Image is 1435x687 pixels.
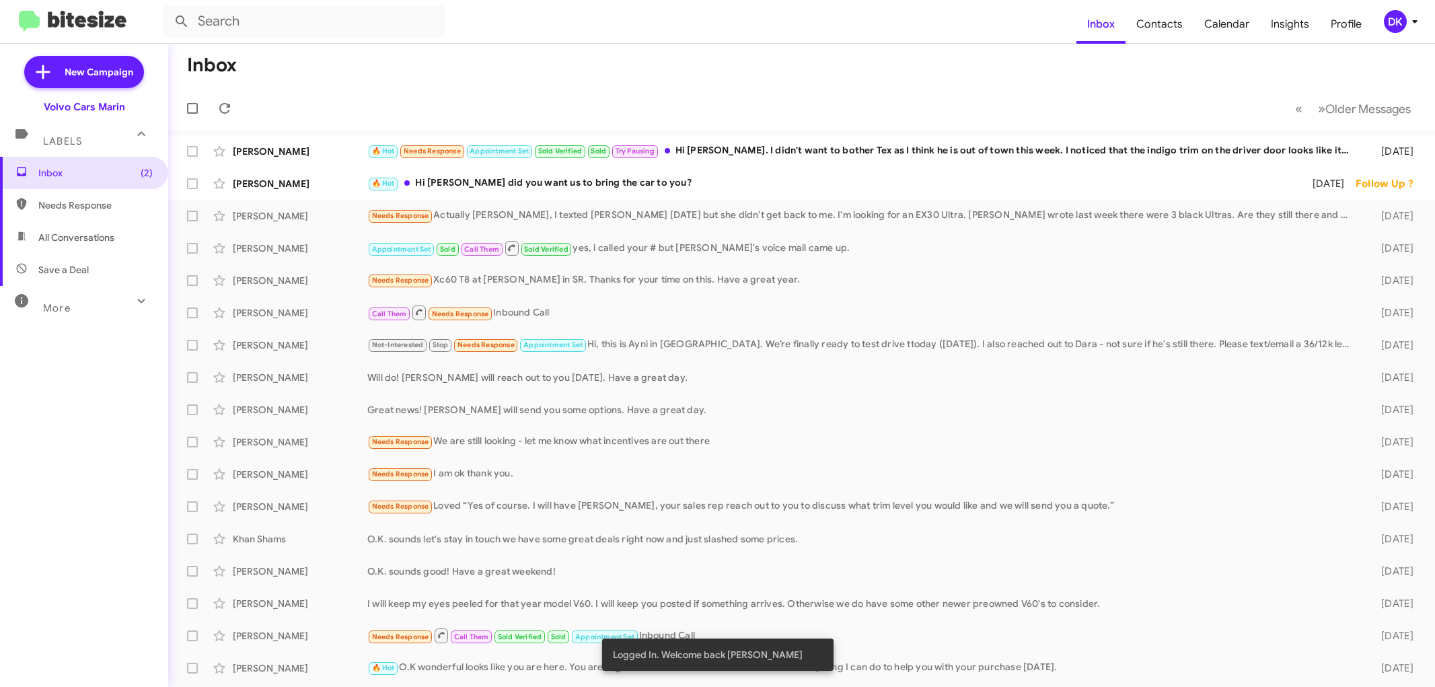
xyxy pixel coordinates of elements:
[367,143,1358,159] div: Hi [PERSON_NAME]. I didn't want to bother Tex as I think he is out of town this week. I noticed t...
[367,499,1358,514] div: Loved “Yes of course. I will have [PERSON_NAME], your sales rep reach out to you to discuss what ...
[367,240,1358,256] div: yes, i called your # but [PERSON_NAME]'s voice mail came up.
[1358,468,1424,481] div: [DATE]
[1325,102,1411,116] span: Older Messages
[367,466,1358,482] div: I am ok thank you.
[1358,597,1424,610] div: [DATE]
[38,166,153,180] span: Inbox
[367,565,1358,578] div: O.K. sounds good! Have a great weekend!
[1318,100,1325,117] span: »
[233,629,367,643] div: [PERSON_NAME]
[44,100,125,114] div: Volvo Cars Marin
[1358,306,1424,320] div: [DATE]
[233,209,367,223] div: [PERSON_NAME]
[372,276,429,285] span: Needs Response
[575,632,634,641] span: Appointment Set
[1358,403,1424,417] div: [DATE]
[38,231,114,244] span: All Conversations
[1295,100,1302,117] span: «
[372,502,429,511] span: Needs Response
[367,208,1358,223] div: Actually [PERSON_NAME], I texted [PERSON_NAME] [DATE] but she didn't get back to me. I'm looking ...
[1358,565,1424,578] div: [DATE]
[233,242,367,255] div: [PERSON_NAME]
[1358,274,1424,287] div: [DATE]
[233,403,367,417] div: [PERSON_NAME]
[498,632,542,641] span: Sold Verified
[233,435,367,449] div: [PERSON_NAME]
[551,632,566,641] span: Sold
[1358,435,1424,449] div: [DATE]
[38,198,153,212] span: Needs Response
[1358,500,1424,513] div: [DATE]
[1356,177,1424,190] div: Follow Up ?
[233,661,367,675] div: [PERSON_NAME]
[372,437,429,446] span: Needs Response
[233,500,367,513] div: [PERSON_NAME]
[367,627,1358,644] div: Inbound Call
[1384,10,1407,33] div: DK
[1358,209,1424,223] div: [DATE]
[1358,145,1424,158] div: [DATE]
[1193,5,1260,44] a: Calendar
[372,147,395,155] span: 🔥 Hot
[1358,629,1424,643] div: [DATE]
[616,147,655,155] span: Try Pausing
[43,302,71,314] span: More
[43,135,82,147] span: Labels
[1358,532,1424,546] div: [DATE]
[233,597,367,610] div: [PERSON_NAME]
[367,434,1358,449] div: We are still looking - let me know what incentives are out there
[233,532,367,546] div: Khan Shams
[367,660,1358,676] div: O.K wonderful looks like you are here. You are in great hands. Please let me know if there is any...
[1358,661,1424,675] div: [DATE]
[524,245,568,254] span: Sold Verified
[367,304,1358,321] div: Inbound Call
[367,403,1358,417] div: Great news! [PERSON_NAME] will send you some options. Have a great day.
[38,263,89,277] span: Save a Deal
[538,147,583,155] span: Sold Verified
[1320,5,1372,44] a: Profile
[1358,242,1424,255] div: [DATE]
[187,55,237,76] h1: Inbox
[404,147,461,155] span: Needs Response
[457,340,515,349] span: Needs Response
[233,338,367,352] div: [PERSON_NAME]
[1287,95,1311,122] button: Previous
[372,340,424,349] span: Not-Interested
[233,468,367,481] div: [PERSON_NAME]
[1372,10,1420,33] button: DK
[454,632,489,641] span: Call Them
[464,245,499,254] span: Call Them
[1260,5,1320,44] span: Insights
[141,166,153,180] span: (2)
[1126,5,1193,44] a: Contacts
[372,632,429,641] span: Needs Response
[372,179,395,188] span: 🔥 Hot
[1310,95,1419,122] button: Next
[233,274,367,287] div: [PERSON_NAME]
[233,306,367,320] div: [PERSON_NAME]
[65,65,133,79] span: New Campaign
[433,340,449,349] span: Stop
[367,532,1358,546] div: O.K. sounds let's stay in touch we have some great deals right now and just slashed some prices.
[1288,95,1419,122] nav: Page navigation example
[1293,177,1356,190] div: [DATE]
[372,245,431,254] span: Appointment Set
[613,648,803,661] span: Logged In. Welcome back [PERSON_NAME]
[432,310,489,318] span: Needs Response
[233,371,367,384] div: [PERSON_NAME]
[372,663,395,672] span: 🔥 Hot
[1358,371,1424,384] div: [DATE]
[523,340,583,349] span: Appointment Set
[440,245,455,254] span: Sold
[233,145,367,158] div: [PERSON_NAME]
[1076,5,1126,44] a: Inbox
[233,177,367,190] div: [PERSON_NAME]
[1358,338,1424,352] div: [DATE]
[367,371,1358,384] div: Will do! [PERSON_NAME] will reach out to you [DATE]. Have a great day.
[372,470,429,478] span: Needs Response
[233,565,367,578] div: [PERSON_NAME]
